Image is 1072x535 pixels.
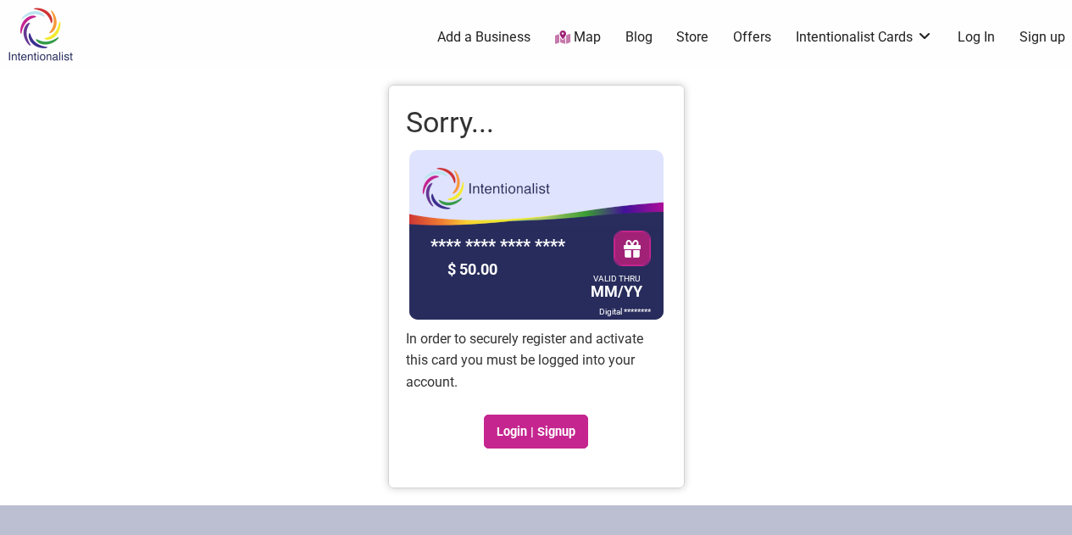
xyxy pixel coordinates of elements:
[796,28,933,47] a: Intentionalist Cards
[437,28,530,47] a: Add a Business
[586,276,647,304] div: MM/YY
[443,256,587,282] div: $ 50.00
[1019,28,1065,47] a: Sign up
[591,277,642,280] div: VALID THRU
[958,28,995,47] a: Log In
[555,28,601,47] a: Map
[484,415,589,449] a: Login | Signup
[733,28,771,47] a: Offers
[676,28,708,47] a: Store
[625,28,653,47] a: Blog
[406,328,667,393] p: In order to securely register and activate this card you must be logged into your account.
[406,103,667,143] h1: Sorry...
